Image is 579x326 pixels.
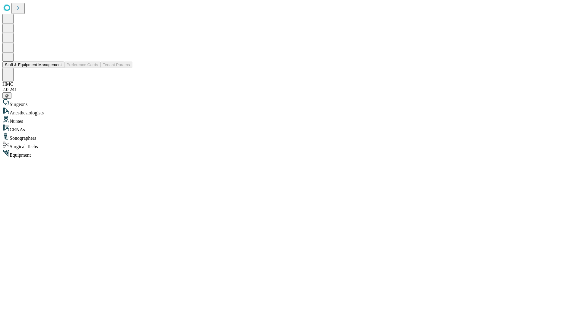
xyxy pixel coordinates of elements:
[2,62,64,68] button: Staff & Equipment Management
[2,124,577,133] div: CRNAs
[64,62,100,68] button: Preference Cards
[2,99,577,107] div: Surgeons
[2,149,577,158] div: Equipment
[100,62,132,68] button: Tenant Params
[2,87,577,92] div: 2.0.241
[2,92,11,99] button: @
[5,93,9,98] span: @
[2,116,577,124] div: Nurses
[2,81,577,87] div: HMC
[2,107,577,116] div: Anesthesiologists
[2,133,577,141] div: Sonographers
[2,141,577,149] div: Surgical Techs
